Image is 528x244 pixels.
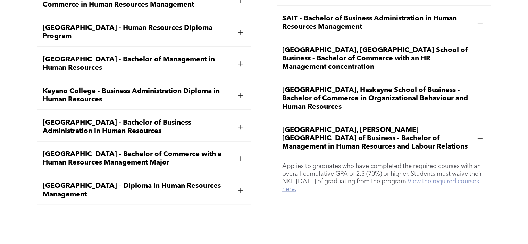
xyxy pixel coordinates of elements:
span: [GEOGRAPHIC_DATA], [GEOGRAPHIC_DATA] School of Business - Bachelor of Commerce with an HR Managem... [282,46,472,71]
p: Applies to graduates who have completed the required courses with an overall cumulative GPA of 2.... [282,162,485,193]
span: [GEOGRAPHIC_DATA] - Human Resources Diploma Program [43,24,233,41]
span: [GEOGRAPHIC_DATA] – Diploma in Human Resources Management [43,182,233,199]
span: [GEOGRAPHIC_DATA] - Bachelor of Management in Human Resources [43,56,233,72]
span: Keyano College - Business Administration Diploma in Human Resources [43,87,233,104]
span: [GEOGRAPHIC_DATA] - Bachelor of Business Administration in Human Resources [43,119,233,135]
a: View the required courses here. [282,178,479,192]
span: [GEOGRAPHIC_DATA] – Bachelor of Commerce with a Human Resources Management Major [43,150,233,167]
span: [GEOGRAPHIC_DATA], [PERSON_NAME][GEOGRAPHIC_DATA] of Business - Bachelor of Management in Human R... [282,126,472,151]
span: [GEOGRAPHIC_DATA], Haskayne School of Business - Bachelor of Commerce in Organizational Behaviour... [282,86,472,111]
span: SAIT - Bachelor of Business Administration in Human Resources Management [282,15,472,31]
